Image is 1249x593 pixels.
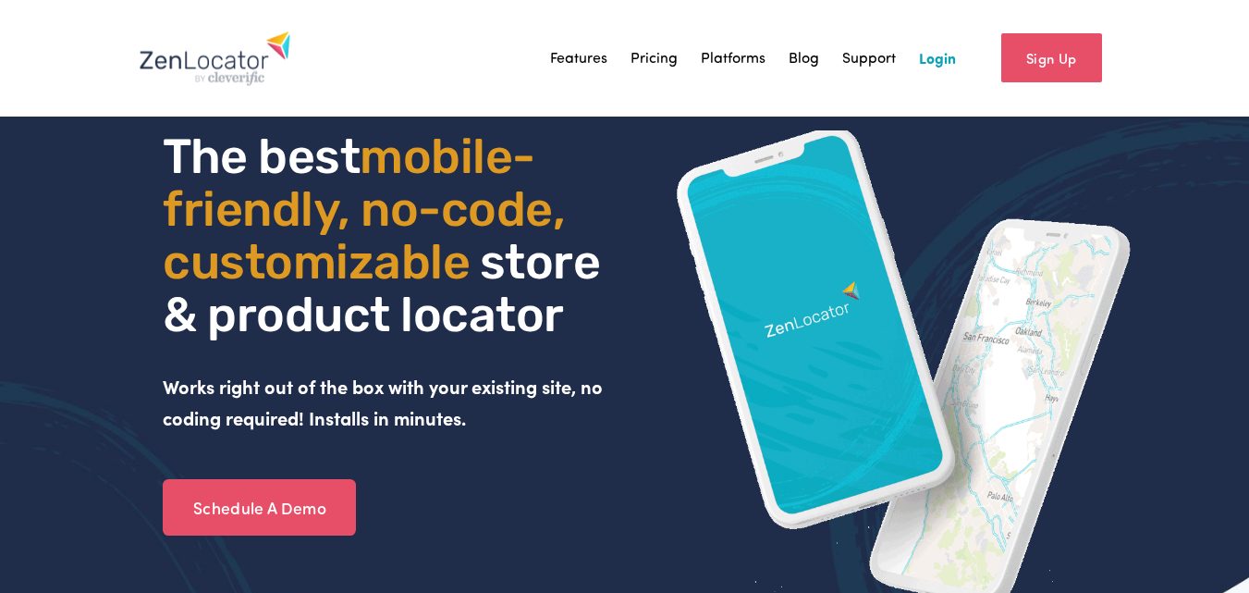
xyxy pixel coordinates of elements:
a: Support [842,44,896,72]
a: Blog [789,44,819,72]
span: store & product locator [163,233,610,343]
a: Schedule A Demo [163,479,356,537]
img: Zenlocator [139,31,291,86]
a: Login [919,44,956,72]
span: mobile- friendly, no-code, customizable [163,128,575,290]
strong: Works right out of the box with your existing site, no coding required! Installs in minutes. [163,374,607,430]
a: Pricing [631,44,678,72]
a: Features [550,44,607,72]
span: The best [163,128,360,185]
a: Sign Up [1001,33,1102,82]
a: Platforms [701,44,765,72]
